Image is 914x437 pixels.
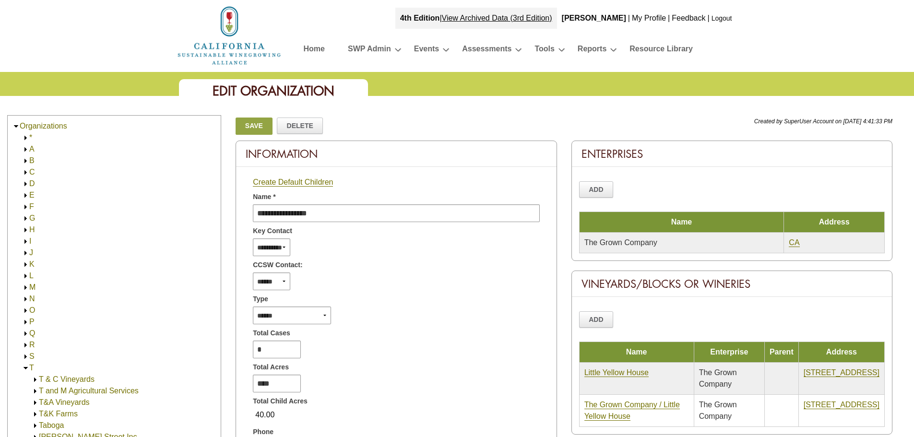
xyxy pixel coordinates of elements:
img: Expand N [22,295,29,303]
img: Expand J [22,249,29,257]
a: Feedback [672,14,705,22]
a: T and M Agricultural Services [39,387,139,395]
a: [STREET_ADDRESS] [804,368,879,377]
img: Expand S [22,353,29,360]
img: Expand A [22,146,29,153]
img: Expand M [22,284,29,291]
div: Enterprises [572,141,892,167]
a: T&A Vineyards [39,398,90,406]
a: E [29,191,35,199]
td: Address [798,342,884,363]
a: SWP Admin [348,42,391,59]
img: Collapse Organizations [12,123,20,130]
a: S [29,352,35,360]
img: Expand R [22,342,29,349]
a: O [29,306,35,314]
a: N [29,295,35,303]
span: Key Contact [253,226,292,236]
a: T & C Vineyards [39,375,95,383]
a: T&K Farms [39,410,78,418]
a: K [29,260,35,268]
a: View Archived Data (3rd Edition) [442,14,552,22]
img: Collapse T [22,365,29,372]
a: C [29,168,35,176]
a: Organizations [20,122,67,130]
a: Logout [712,14,732,22]
span: Total Acres [253,362,289,372]
span: The Grown Company [699,368,737,388]
a: Save [236,118,272,135]
img: Expand C [22,169,29,176]
div: | [707,8,711,29]
a: L [29,272,34,280]
img: Expand F [22,203,29,211]
span: Phone [253,427,273,437]
a: Tools [534,42,554,59]
span: Type [253,294,268,304]
span: Name * [253,192,275,202]
img: Expand K [22,261,29,268]
img: Expand H [22,226,29,234]
img: Expand D [22,180,29,188]
img: Expand T&A Vineyards [32,399,39,406]
img: Expand T&K Farms [32,411,39,418]
img: Expand T and M Agricultural Services [32,388,39,395]
img: Expand E [22,192,29,199]
a: The Grown Company / Little Yellow House [584,401,680,421]
img: Expand Taboga [32,422,39,429]
div: Information [236,141,556,167]
a: T [29,364,34,372]
strong: 4th Edition [400,14,440,22]
a: Events [414,42,439,59]
a: M [29,283,36,291]
td: Parent [764,342,798,363]
a: G [29,214,35,222]
a: A [29,145,35,153]
span: Total Cases [253,328,290,338]
a: Resource Library [629,42,693,59]
a: Little Yellow House [584,368,649,377]
td: The Grown Company [579,233,784,253]
img: Expand P [22,319,29,326]
img: Expand * [22,134,29,142]
img: logo_cswa2x.png [177,5,282,66]
a: I [29,237,31,245]
a: CA [789,238,799,247]
a: B [29,156,35,165]
a: Assessments [462,42,511,59]
span: CCSW Contact: [253,260,302,270]
a: Home [177,31,282,39]
b: [PERSON_NAME] [562,14,626,22]
span: 40.00 [253,407,277,423]
a: Reports [578,42,606,59]
div: | [627,8,631,29]
a: P [29,318,35,326]
img: Expand T & C Vineyards [32,376,39,383]
img: Expand Q [22,330,29,337]
a: Add [579,311,614,328]
a: Q [29,329,35,337]
a: Home [304,42,325,59]
a: H [29,225,35,234]
img: Expand G [22,215,29,222]
a: Delete [277,118,323,134]
a: R [29,341,35,349]
img: Expand I [22,238,29,245]
span: Created by SuperUser Account on [DATE] 4:41:33 PM [754,118,892,125]
a: My Profile [632,14,666,22]
a: J [29,248,33,257]
a: Add [579,181,614,198]
img: Expand L [22,272,29,280]
span: The Grown Company [699,401,737,420]
td: Name [579,342,694,363]
div: Vineyards/Blocks or Wineries [572,271,892,297]
td: Name [579,212,784,233]
a: Create Default Children [253,178,333,187]
td: Address [784,212,885,233]
a: Taboga [39,421,64,429]
div: | [395,8,557,29]
img: Expand B [22,157,29,165]
a: D [29,179,35,188]
span: Edit Organization [213,83,334,99]
span: Total Child Acres [253,396,308,406]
